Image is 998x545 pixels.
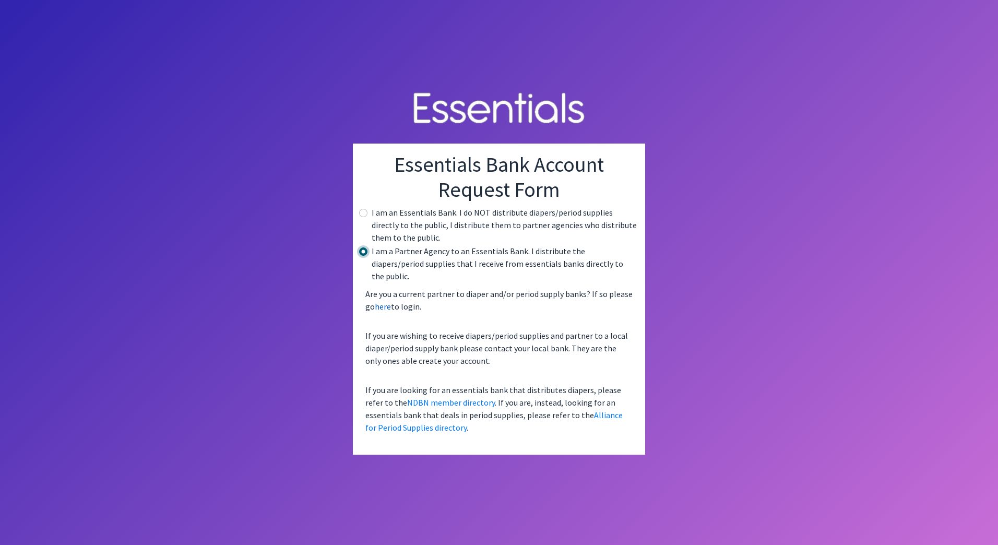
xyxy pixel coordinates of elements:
img: Human Essentials [405,82,593,136]
p: If you are wishing to receive diapers/period supplies and partner to a local diaper/period supply... [361,325,637,371]
p: Are you a current partner to diaper and/or period supply banks? If so please go to login. [361,283,637,317]
a: Alliance for Period Supplies directory [365,410,623,433]
label: I am an Essentials Bank. I do NOT distribute diapers/period supplies directly to the public, I di... [372,206,637,244]
p: If you are looking for an essentials bank that distributes diapers, please refer to the . If you ... [361,380,637,438]
label: I am a Partner Agency to an Essentials Bank. I distribute the diapers/period supplies that I rece... [372,245,637,282]
a: here [375,301,391,312]
h1: Essentials Bank Account Request Form [361,152,637,202]
a: NDBN member directory [407,397,495,408]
